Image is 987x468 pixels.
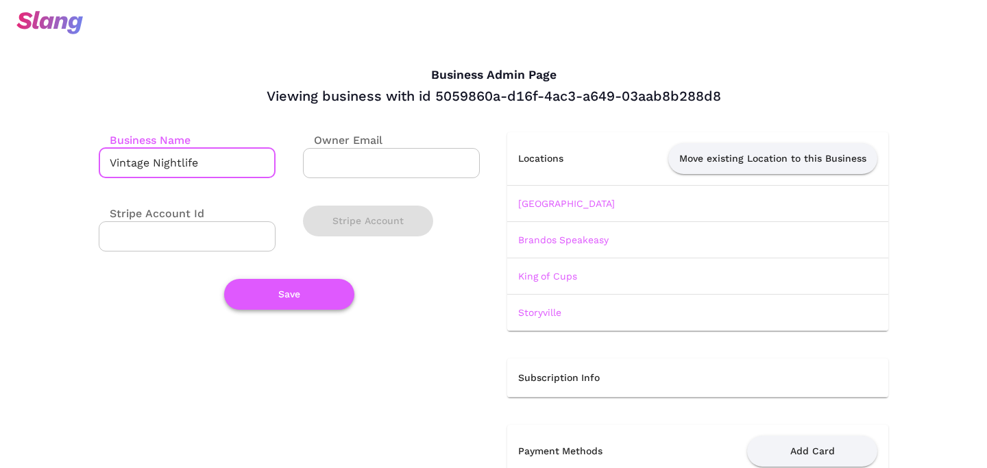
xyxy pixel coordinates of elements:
[99,132,191,148] label: Business Name
[507,358,888,397] th: Subscription Info
[303,215,433,225] a: Stripe Account
[16,11,83,34] img: svg+xml;base64,PHN2ZyB3aWR0aD0iOTciIGhlaWdodD0iMzQiIHZpZXdCb3g9IjAgMCA5NyAzNCIgZmlsbD0ibm9uZSIgeG...
[747,436,877,467] button: Add Card
[303,132,382,148] label: Owner Email
[518,234,609,245] a: Brandos Speakeasy
[99,68,888,83] h4: Business Admin Page
[747,445,877,456] a: Add Card
[99,206,204,221] label: Stripe Account Id
[518,198,615,209] a: [GEOGRAPHIC_DATA]
[224,279,354,310] button: Save
[518,271,577,282] a: King of Cups
[668,143,877,174] button: Move existing Location to this Business
[518,307,561,318] a: Storyville
[507,132,593,186] th: Locations
[99,87,888,105] div: Viewing business with id 5059860a-d16f-4ac3-a649-03aab8b288d8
